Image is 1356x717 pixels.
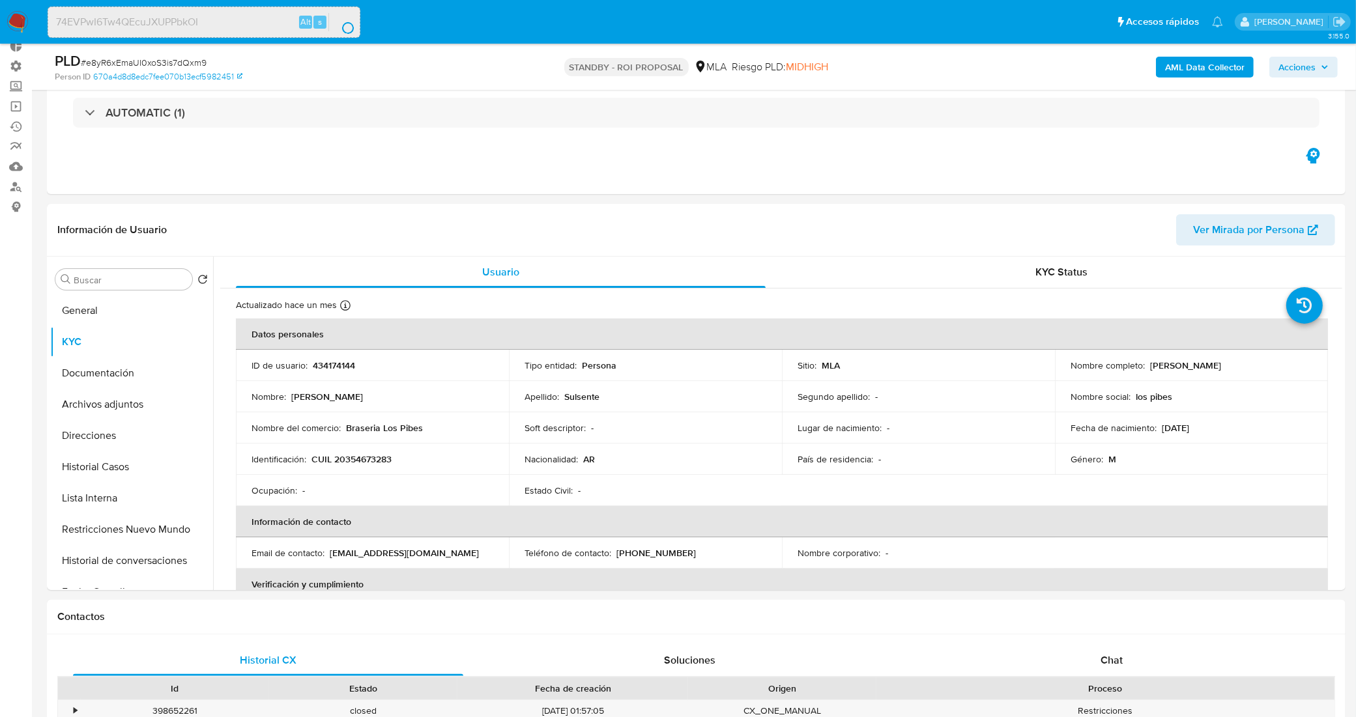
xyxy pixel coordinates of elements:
[1126,15,1199,29] span: Accesos rápidos
[467,682,679,695] div: Fecha de creación
[798,359,816,371] p: Sitio :
[50,420,213,451] button: Direcciones
[50,514,213,545] button: Restricciones Nuevo Mundo
[50,545,213,576] button: Historial de conversaciones
[252,453,306,465] p: Identificación :
[525,485,573,496] p: Estado Civil :
[50,389,213,420] button: Archivos adjuntos
[300,16,311,28] span: Alt
[1176,214,1335,246] button: Ver Mirada por Persona
[291,391,363,402] p: [PERSON_NAME]
[81,56,207,69] span: # e8yR6xEmaUI0xoS3is7dQxm9
[57,610,1335,623] h1: Contactos
[822,359,840,371] p: MLA
[1071,422,1157,434] p: Fecha de nacimiento :
[50,358,213,389] button: Documentación
[482,264,519,279] span: Usuario
[240,653,296,668] span: Historial CX
[313,359,355,371] p: 434174144
[328,13,355,31] button: search-icon
[50,326,213,358] button: KYC
[1101,653,1123,668] span: Chat
[1165,57,1245,77] b: AML Data Collector
[57,223,167,236] h1: Información de Usuario
[798,453,873,465] p: País de residencia :
[564,391,599,402] p: Sulsente
[578,485,581,496] p: -
[318,16,322,28] span: s
[302,485,305,496] p: -
[1278,57,1316,77] span: Acciones
[252,391,286,402] p: Nombre :
[236,318,1328,350] th: Datos personales
[330,547,479,559] p: [EMAIL_ADDRESS][DOMAIN_NAME]
[1193,214,1305,246] span: Ver Mirada por Persona
[74,274,187,286] input: Buscar
[1254,16,1328,28] p: leandro.caroprese@mercadolibre.com
[252,422,341,434] p: Nombre del comercio :
[50,483,213,514] button: Lista Interna
[694,60,727,74] div: MLA
[1136,391,1172,402] p: los pibes
[50,576,213,608] button: Fecha Compliant
[786,59,829,74] span: MIDHIGH
[55,50,81,71] b: PLD
[616,547,696,559] p: [PHONE_NUMBER]
[697,682,867,695] div: Origen
[1071,453,1103,465] p: Género :
[798,422,882,434] p: Lugar de nacimiento :
[886,682,1325,695] div: Proceso
[1333,15,1346,29] a: Salir
[583,453,595,465] p: AR
[252,485,297,496] p: Ocupación :
[1150,359,1222,371] p: [PERSON_NAME]
[525,547,611,559] p: Teléfono de contacto :
[1071,391,1131,402] p: Nombre social :
[1162,422,1189,434] p: [DATE]
[798,547,880,559] p: Nombre corporativo :
[1269,57,1338,77] button: Acciones
[252,547,325,559] p: Email de contacto :
[582,359,616,371] p: Persona
[61,274,71,285] button: Buscar
[1156,57,1254,77] button: AML Data Collector
[346,422,423,434] p: Braseria Los Pibes
[591,422,594,434] p: -
[798,391,870,402] p: Segundo apellido :
[73,98,1320,128] div: AUTOMATIC (1)
[90,682,260,695] div: Id
[1071,359,1145,371] p: Nombre completo :
[886,547,888,559] p: -
[1036,264,1088,279] span: KYC Status
[878,453,881,465] p: -
[875,391,878,402] p: -
[236,569,1328,600] th: Verificación y cumplimiento
[311,453,392,465] p: CUIL 20354673283
[564,58,689,76] p: STANDBY - ROI PROPOSAL
[55,71,91,83] b: Person ID
[525,453,578,465] p: Nacionalidad :
[887,422,889,434] p: -
[732,60,829,74] span: Riesgo PLD:
[50,451,213,483] button: Historial Casos
[1108,453,1116,465] p: M
[252,359,308,371] p: ID de usuario :
[525,391,559,402] p: Apellido :
[236,299,337,311] p: Actualizado hace un mes
[48,14,360,31] input: Buscar usuario o caso...
[278,682,448,695] div: Estado
[50,295,213,326] button: General
[74,705,77,717] div: •
[197,274,208,288] button: Volver al orden por defecto
[664,653,715,668] span: Soluciones
[236,506,1328,537] th: Información de contacto
[93,71,242,83] a: 670a4d8d8edc7fee070b13ecf5982451
[1212,16,1223,27] a: Notificaciones
[1328,31,1349,41] span: 3.155.0
[106,105,185,120] h3: AUTOMATIC (1)
[525,359,577,371] p: Tipo entidad :
[525,422,586,434] p: Soft descriptor :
